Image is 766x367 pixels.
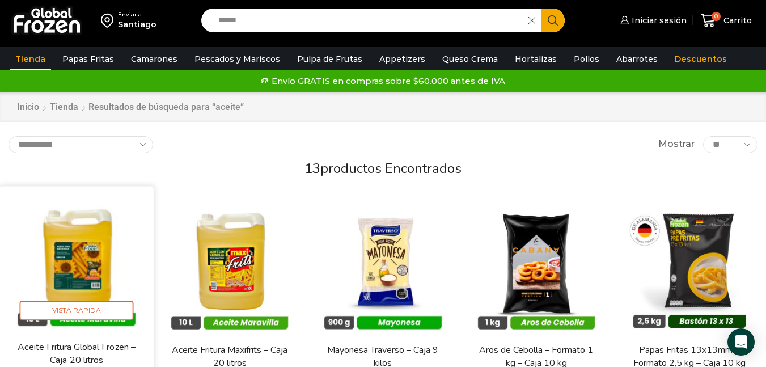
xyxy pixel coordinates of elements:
[57,48,120,70] a: Papas Fritas
[509,48,562,70] a: Hortalizas
[16,101,40,114] a: Inicio
[118,11,156,19] div: Enviar a
[437,48,503,70] a: Queso Crema
[698,7,755,34] a: 0 Carrito
[669,48,733,70] a: Descuentos
[189,48,286,70] a: Pescados y Mariscos
[374,48,431,70] a: Appetizers
[721,15,752,26] span: Carrito
[712,12,721,21] span: 0
[304,159,320,178] span: 13
[629,15,687,26] span: Iniciar sesión
[291,48,368,70] a: Pulpa de Frutas
[20,301,134,320] span: Vista Rápida
[9,136,153,153] select: Pedido de la tienda
[611,48,663,70] a: Abarrotes
[617,9,687,32] a: Iniciar sesión
[320,159,462,178] span: productos encontrados
[49,101,79,114] a: Tienda
[16,101,244,114] nav: Breadcrumb
[10,48,51,70] a: Tienda
[541,9,565,32] button: Search button
[101,11,118,30] img: address-field-icon.svg
[658,138,695,151] span: Mostrar
[88,102,244,112] h1: Resultados de búsqueda para “aceite”
[568,48,605,70] a: Pollos
[727,328,755,356] div: Open Intercom Messenger
[118,19,156,30] div: Santiago
[125,48,183,70] a: Camarones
